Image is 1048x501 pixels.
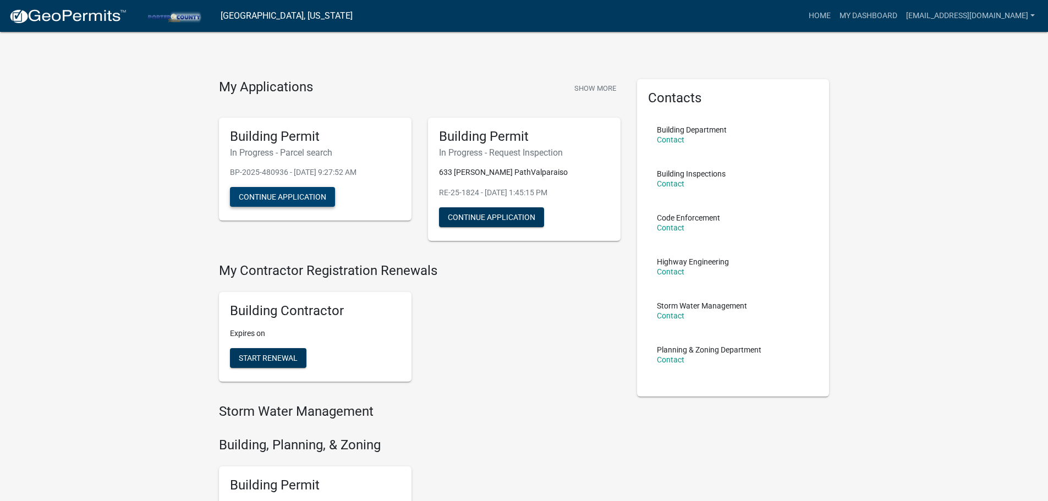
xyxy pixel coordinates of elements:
span: Start Renewal [239,354,298,362]
img: Porter County, Indiana [135,8,212,23]
h4: Building, Planning, & Zoning [219,437,621,453]
p: Building Inspections [657,170,726,178]
h5: Building Contractor [230,303,400,319]
a: Contact [657,223,684,232]
p: 633 [PERSON_NAME] PathValparaiso [439,167,610,178]
p: Storm Water Management [657,302,747,310]
h6: In Progress - Parcel search [230,147,400,158]
a: Contact [657,267,684,276]
h5: Building Permit [230,129,400,145]
p: Code Enforcement [657,214,720,222]
a: Contact [657,355,684,364]
h5: Contacts [648,90,819,106]
wm-registration-list-section: My Contractor Registration Renewals [219,263,621,390]
h4: My Applications [219,79,313,96]
a: Home [804,5,835,26]
p: Expires on [230,328,400,339]
a: Contact [657,135,684,144]
h4: My Contractor Registration Renewals [219,263,621,279]
a: [GEOGRAPHIC_DATA], [US_STATE] [221,7,353,25]
a: [EMAIL_ADDRESS][DOMAIN_NAME] [902,5,1039,26]
button: Show More [570,79,621,97]
a: Contact [657,311,684,320]
p: Building Department [657,126,727,134]
p: Planning & Zoning Department [657,346,761,354]
a: Contact [657,179,684,188]
h6: In Progress - Request Inspection [439,147,610,158]
button: Continue Application [439,207,544,227]
a: My Dashboard [835,5,902,26]
p: RE-25-1824 - [DATE] 1:45:15 PM [439,187,610,199]
h4: Storm Water Management [219,404,621,420]
p: BP-2025-480936 - [DATE] 9:27:52 AM [230,167,400,178]
p: Highway Engineering [657,258,729,266]
button: Continue Application [230,187,335,207]
h5: Building Permit [439,129,610,145]
button: Start Renewal [230,348,306,368]
h5: Building Permit [230,477,400,493]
